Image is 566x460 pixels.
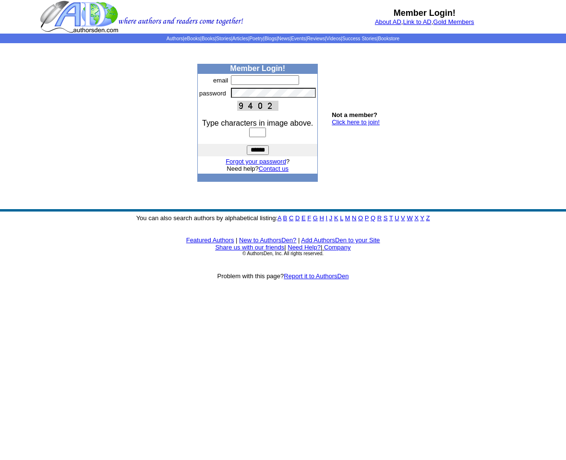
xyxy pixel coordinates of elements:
[236,236,237,244] font: |
[288,244,321,251] a: Need Help?
[401,214,405,222] a: V
[265,36,277,41] a: Blogs
[226,158,289,165] font: ?
[414,214,419,222] a: X
[407,214,412,222] a: W
[378,36,399,41] a: Bookstore
[259,165,289,172] a: Contact us
[289,214,293,222] a: C
[237,101,278,111] img: This Is CAPTCHA Image
[375,18,401,25] a: About AD
[352,214,356,222] a: N
[307,214,311,222] a: F
[329,214,333,222] a: J
[384,214,388,222] a: S
[326,214,328,222] a: I
[420,214,424,222] a: Y
[278,36,290,41] a: News
[358,214,363,222] a: O
[226,158,286,165] a: Forgot your password
[332,111,377,118] b: Not a member?
[216,36,231,41] a: Stories
[307,36,325,41] a: Reviews
[345,214,350,222] a: M
[320,214,324,222] a: H
[389,214,393,222] a: T
[213,77,228,84] font: email
[232,36,248,41] a: Articles
[426,214,430,222] a: Z
[342,36,377,41] a: Success Stories
[332,118,380,126] a: Click here to join!
[167,36,399,41] span: | | | | | | | | | | | |
[326,36,341,41] a: Videos
[371,214,375,222] a: Q
[186,236,234,244] a: Featured Authors
[167,36,183,41] a: Authors
[365,214,369,222] a: P
[284,244,286,251] font: |
[202,36,215,41] a: Books
[377,214,382,222] a: R
[184,36,200,41] a: eBooks
[298,236,300,244] font: |
[230,64,285,72] b: Member Login!
[375,18,474,25] font: , ,
[202,119,313,127] font: Type characters in image above.
[217,272,349,280] font: Problem with this page?
[249,36,263,41] a: Poetry
[433,18,474,25] a: Gold Members
[283,214,288,222] a: B
[340,214,343,222] a: L
[324,244,351,251] a: Company
[277,214,281,222] a: A
[403,18,431,25] a: Link to AD
[321,244,351,251] font: |
[301,236,380,244] a: Add AuthorsDen to your Site
[239,236,296,244] a: New to AuthorsDen?
[227,165,289,172] font: Need help?
[301,214,306,222] a: E
[395,214,399,222] a: U
[394,8,456,18] b: Member Login!
[284,272,349,280] a: Report it to AuthorsDen
[215,244,284,251] a: Share us with our friends
[295,214,300,222] a: D
[136,214,430,222] font: You can also search authors by alphabetical listing:
[313,214,318,222] a: G
[199,90,226,97] font: password
[334,214,338,222] a: K
[242,251,324,256] font: © AuthorsDen, Inc. All rights reserved.
[291,36,306,41] a: Events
